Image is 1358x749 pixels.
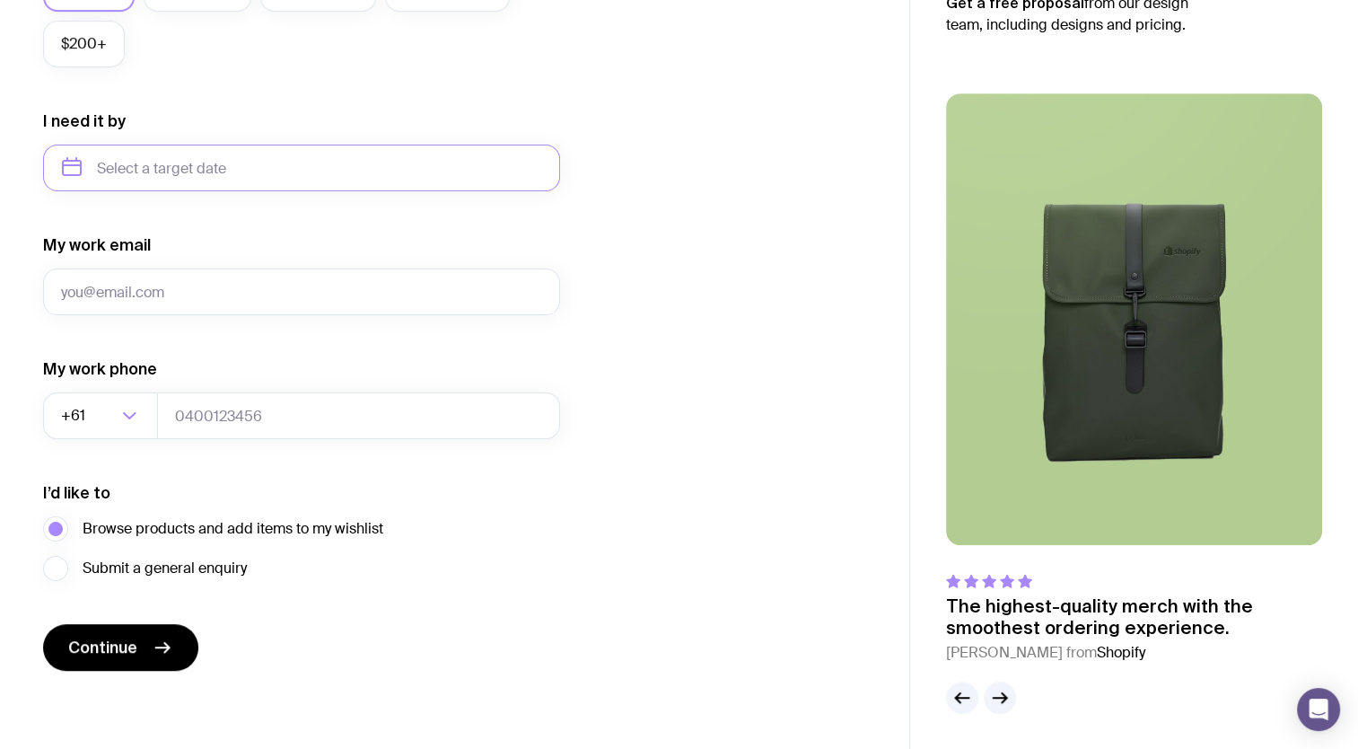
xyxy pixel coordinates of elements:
span: Submit a general enquiry [83,558,247,579]
input: 0400123456 [157,392,560,439]
input: Select a target date [43,145,560,191]
label: I need it by [43,110,126,132]
input: Search for option [89,392,117,439]
button: Continue [43,624,198,671]
cite: [PERSON_NAME] from [946,642,1322,664]
span: Continue [68,637,137,658]
input: you@email.com [43,269,560,315]
div: Search for option [43,392,158,439]
label: I’d like to [43,482,110,504]
span: Browse products and add items to my wishlist [83,518,383,540]
div: Open Intercom Messenger [1297,688,1340,731]
span: Shopify [1097,643,1145,662]
label: $200+ [43,21,125,67]
span: +61 [61,392,89,439]
p: The highest-quality merch with the smoothest ordering experience. [946,595,1322,639]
